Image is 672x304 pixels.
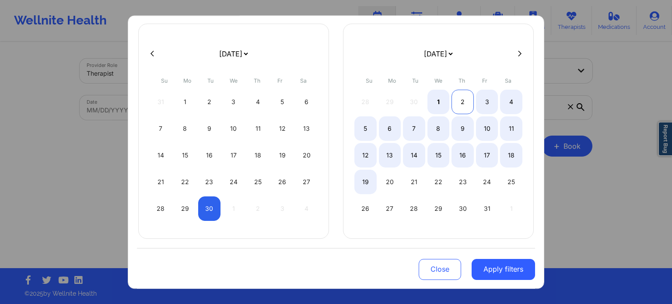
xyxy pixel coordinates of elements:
[379,196,401,221] div: Mon Oct 27 2025
[230,77,238,84] abbr: Wednesday
[427,116,450,141] div: Wed Oct 08 2025
[161,77,168,84] abbr: Sunday
[271,116,294,141] div: Fri Sep 12 2025
[434,77,442,84] abbr: Wednesday
[198,196,220,221] div: Tue Sep 30 2025
[247,116,269,141] div: Thu Sep 11 2025
[295,170,318,194] div: Sat Sep 27 2025
[403,116,425,141] div: Tue Oct 07 2025
[247,90,269,114] div: Thu Sep 04 2025
[207,77,213,84] abbr: Tuesday
[150,196,172,221] div: Sun Sep 28 2025
[198,170,220,194] div: Tue Sep 23 2025
[174,143,196,168] div: Mon Sep 15 2025
[451,170,474,194] div: Thu Oct 23 2025
[295,116,318,141] div: Sat Sep 13 2025
[366,77,372,84] abbr: Sunday
[223,170,245,194] div: Wed Sep 24 2025
[277,77,283,84] abbr: Friday
[223,143,245,168] div: Wed Sep 17 2025
[379,116,401,141] div: Mon Oct 06 2025
[458,77,465,84] abbr: Thursday
[174,196,196,221] div: Mon Sep 29 2025
[174,116,196,141] div: Mon Sep 08 2025
[500,90,522,114] div: Sat Oct 04 2025
[476,170,498,194] div: Fri Oct 24 2025
[476,116,498,141] div: Fri Oct 10 2025
[403,196,425,221] div: Tue Oct 28 2025
[174,170,196,194] div: Mon Sep 22 2025
[482,77,487,84] abbr: Friday
[379,170,401,194] div: Mon Oct 20 2025
[223,116,245,141] div: Wed Sep 10 2025
[354,196,377,221] div: Sun Oct 26 2025
[500,143,522,168] div: Sat Oct 18 2025
[500,116,522,141] div: Sat Oct 11 2025
[198,116,220,141] div: Tue Sep 09 2025
[254,77,260,84] abbr: Thursday
[427,170,450,194] div: Wed Oct 22 2025
[451,90,474,114] div: Thu Oct 02 2025
[300,77,307,84] abbr: Saturday
[271,170,294,194] div: Fri Sep 26 2025
[150,143,172,168] div: Sun Sep 14 2025
[295,143,318,168] div: Sat Sep 20 2025
[354,143,377,168] div: Sun Oct 12 2025
[198,90,220,114] div: Tue Sep 02 2025
[472,259,535,280] button: Apply filters
[451,116,474,141] div: Thu Oct 09 2025
[427,196,450,221] div: Wed Oct 29 2025
[271,90,294,114] div: Fri Sep 05 2025
[476,90,498,114] div: Fri Oct 03 2025
[354,116,377,141] div: Sun Oct 05 2025
[379,143,401,168] div: Mon Oct 13 2025
[271,143,294,168] div: Fri Sep 19 2025
[150,116,172,141] div: Sun Sep 07 2025
[500,170,522,194] div: Sat Oct 25 2025
[198,143,220,168] div: Tue Sep 16 2025
[427,143,450,168] div: Wed Oct 15 2025
[419,259,461,280] button: Close
[476,143,498,168] div: Fri Oct 17 2025
[223,90,245,114] div: Wed Sep 03 2025
[174,90,196,114] div: Mon Sep 01 2025
[403,170,425,194] div: Tue Oct 21 2025
[150,170,172,194] div: Sun Sep 21 2025
[412,77,418,84] abbr: Tuesday
[247,143,269,168] div: Thu Sep 18 2025
[403,143,425,168] div: Tue Oct 14 2025
[505,77,511,84] abbr: Saturday
[427,90,450,114] div: Wed Oct 01 2025
[451,143,474,168] div: Thu Oct 16 2025
[247,170,269,194] div: Thu Sep 25 2025
[388,77,396,84] abbr: Monday
[451,196,474,221] div: Thu Oct 30 2025
[183,77,191,84] abbr: Monday
[354,170,377,194] div: Sun Oct 19 2025
[295,90,318,114] div: Sat Sep 06 2025
[476,196,498,221] div: Fri Oct 31 2025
